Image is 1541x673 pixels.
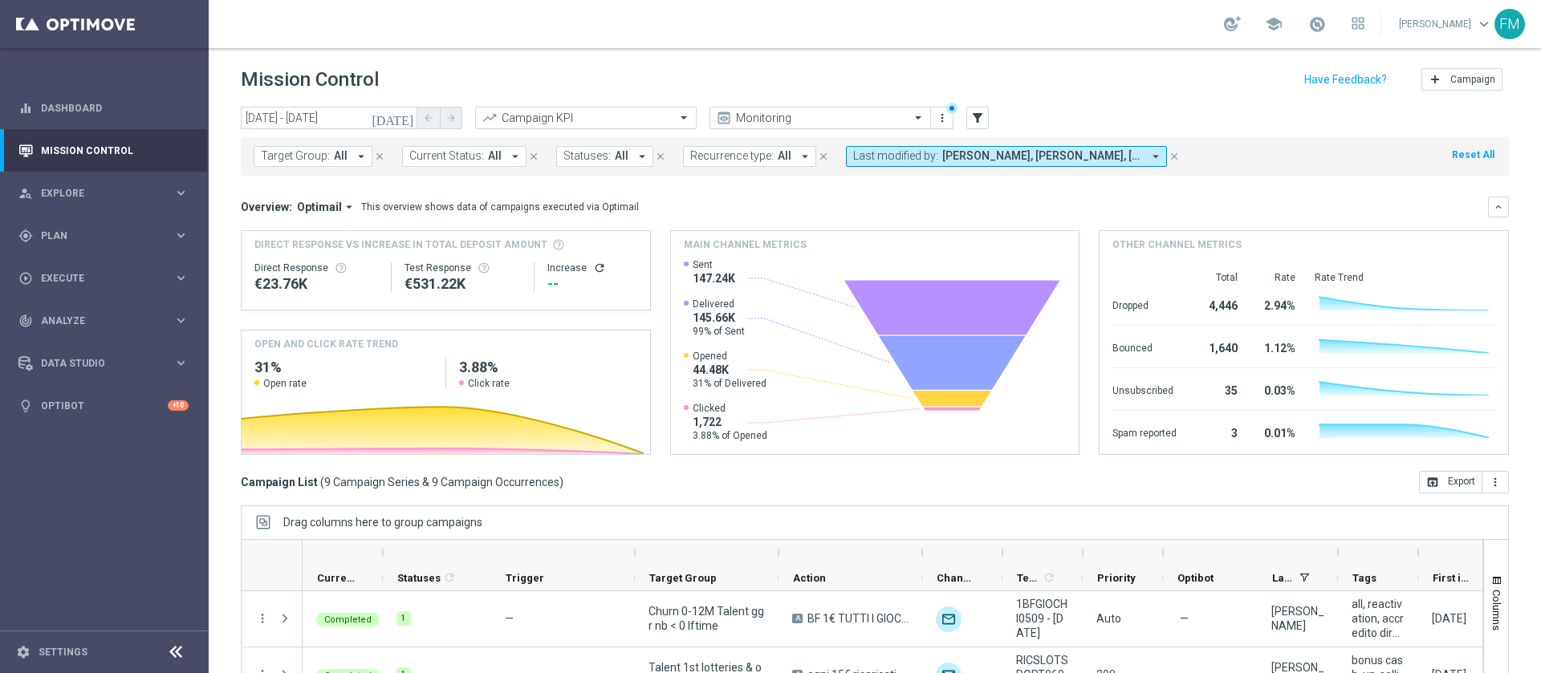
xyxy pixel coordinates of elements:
button: arrow_forward [440,107,462,129]
span: 1BFGIOCHI0509 - 2025-09-05 [1016,597,1069,640]
button: Current Status: All arrow_drop_down [402,146,527,167]
multiple-options-button: Export to CSV [1419,475,1509,488]
ng-select: Monitoring [710,107,931,129]
i: keyboard_arrow_right [173,313,189,328]
i: close [528,151,539,162]
button: lightbulb Optibot +10 [18,399,189,412]
button: keyboard_arrow_down [1488,197,1509,217]
i: more_vert [936,111,949,124]
i: person_search [18,186,33,201]
span: 9 Campaign Series & 9 Campaign Occurrences [324,475,559,489]
span: Explore [41,189,173,198]
span: Last Modified By [1272,572,1293,584]
div: Execute [18,271,173,286]
div: Total [1196,271,1238,284]
h4: Other channel metrics [1112,237,1242,252]
div: Spam reported [1112,419,1177,444]
span: keyboard_arrow_down [1475,15,1493,33]
span: 44.48K [693,363,766,377]
span: Last modified by: [853,149,938,163]
span: Auto [1096,612,1121,625]
span: 145.66K [693,310,745,325]
i: keyboard_arrow_right [173,185,189,201]
span: Execute [41,274,173,283]
i: filter_alt [970,111,985,125]
span: all, reactivation, accredito diretto, bonus free, talent + expert [1352,597,1405,640]
a: [PERSON_NAME]keyboard_arrow_down [1397,12,1494,36]
span: Channel [937,572,975,584]
span: — [505,612,514,625]
span: Trigger [506,572,544,584]
div: Increase [547,261,636,274]
span: Click rate [468,377,510,390]
div: 1.12% [1257,334,1295,359]
i: preview [716,110,732,126]
button: Optimail arrow_drop_down [292,200,361,214]
div: 35 [1196,376,1238,402]
i: play_circle_outline [18,271,33,286]
div: 0.03% [1257,376,1295,402]
input: Select date range [241,107,417,129]
button: more_vert [1482,471,1509,493]
h1: Mission Control [241,68,379,91]
i: refresh [443,571,456,584]
i: arrow_drop_down [508,149,522,164]
div: track_changes Analyze keyboard_arrow_right [18,314,189,327]
button: close [527,148,541,165]
i: close [818,151,829,162]
div: Explore [18,186,173,201]
span: Priority [1097,572,1136,584]
i: close [1169,151,1180,162]
span: — [1180,611,1189,626]
h4: Main channel metrics [684,237,807,252]
button: Reset All [1450,146,1496,164]
div: Plan [18,229,173,243]
div: Rate [1257,271,1295,284]
span: BF 1€ TUTTI I GIOCHI [807,611,909,626]
div: 1 [396,611,411,626]
span: Churn 0-12M Talent ggr nb < 0 lftime [649,604,765,633]
span: Action [793,572,826,584]
i: open_in_browser [1426,476,1439,489]
span: Analyze [41,316,173,326]
button: person_search Explore keyboard_arrow_right [18,187,189,200]
i: arrow_drop_down [798,149,812,164]
div: Press SPACE to select this row. [242,591,303,647]
div: equalizer Dashboard [18,102,189,115]
span: school [1265,15,1283,33]
div: Optibot [18,384,189,427]
button: close [653,148,668,165]
button: Statuses: All arrow_drop_down [556,146,653,167]
button: open_in_browser Export [1419,471,1482,493]
span: Calculate column [1040,569,1055,586]
button: filter_alt [966,107,989,129]
span: [PERSON_NAME], [PERSON_NAME], [PERSON_NAME], [PERSON_NAME] [942,149,1142,163]
i: close [655,151,666,162]
span: Optimail [297,200,342,214]
i: trending_up [482,110,498,126]
button: arrow_back [417,107,440,129]
div: Row Groups [283,516,482,529]
div: Dropped [1112,291,1177,317]
i: keyboard_arrow_right [173,270,189,286]
div: Paolo Martiradonna [1271,604,1324,633]
div: There are unsaved changes [946,103,958,114]
div: 4,446 [1196,291,1238,317]
i: arrow_drop_down [342,200,356,214]
span: Target Group [649,572,717,584]
button: gps_fixed Plan keyboard_arrow_right [18,229,189,242]
h3: Overview: [241,200,292,214]
span: Target Group: [261,149,330,163]
button: refresh [593,261,606,274]
a: Optibot [41,384,168,427]
span: 3.88% of Opened [693,429,767,442]
div: 3 [1196,419,1238,444]
h2: 3.88% [459,358,637,377]
div: Rate Trend [1315,271,1495,284]
input: Have Feedback? [1304,74,1387,85]
a: Mission Control [41,129,189,172]
div: 2.94% [1257,291,1295,317]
